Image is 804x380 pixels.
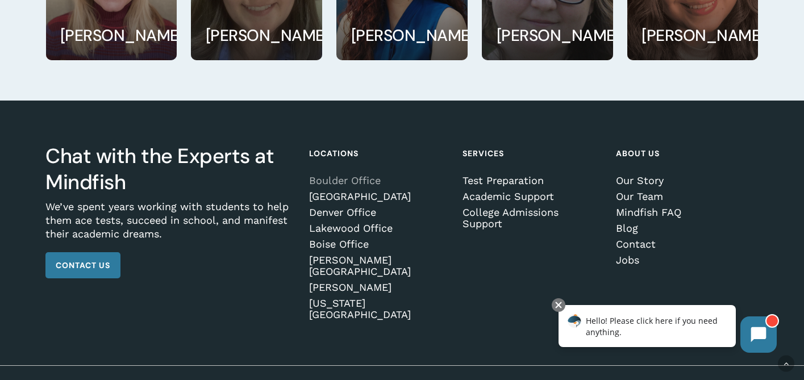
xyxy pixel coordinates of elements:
p: We’ve spent years working with students to help them ace tests, succeed in school, and manifest t... [45,200,295,252]
iframe: Chatbot [547,296,788,364]
a: Contact Us [45,252,120,278]
a: Boulder Office [309,175,448,186]
a: Jobs [616,254,755,266]
a: Our Story [616,175,755,186]
h4: About Us [616,143,755,164]
a: College Admissions Support [463,207,602,229]
a: Blog [616,223,755,234]
a: [US_STATE][GEOGRAPHIC_DATA] [309,298,448,320]
a: [PERSON_NAME] [309,282,448,293]
a: Mindfish FAQ [616,207,755,218]
h4: Locations [309,143,448,164]
a: Test Preparation [463,175,602,186]
a: Academic Support [463,191,602,202]
a: Denver Office [309,207,448,218]
a: Our Team [616,191,755,202]
h3: Chat with the Experts at Mindfish [45,143,295,195]
span: Contact Us [56,260,110,271]
h4: Services [463,143,602,164]
a: Lakewood Office [309,223,448,234]
a: Boise Office [309,239,448,250]
a: [GEOGRAPHIC_DATA] [309,191,448,202]
a: Contact [616,239,755,250]
a: [PERSON_NAME][GEOGRAPHIC_DATA] [309,254,448,277]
